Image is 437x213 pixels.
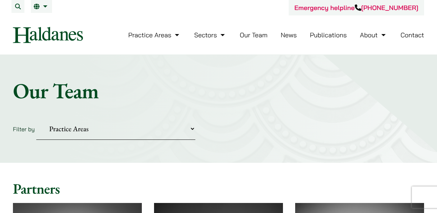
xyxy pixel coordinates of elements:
a: Emergency helpline[PHONE_NUMBER] [294,4,418,12]
a: EN [34,4,49,9]
a: Our Team [240,31,268,39]
label: Filter by [13,126,35,133]
a: Sectors [194,31,227,39]
img: Logo of Haldanes [13,27,83,43]
a: Contact [400,31,424,39]
a: News [281,31,297,39]
a: Practice Areas [128,31,181,39]
a: Publications [310,31,347,39]
h1: Our Team [13,78,424,104]
h2: Partners [13,180,424,197]
a: About [360,31,387,39]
